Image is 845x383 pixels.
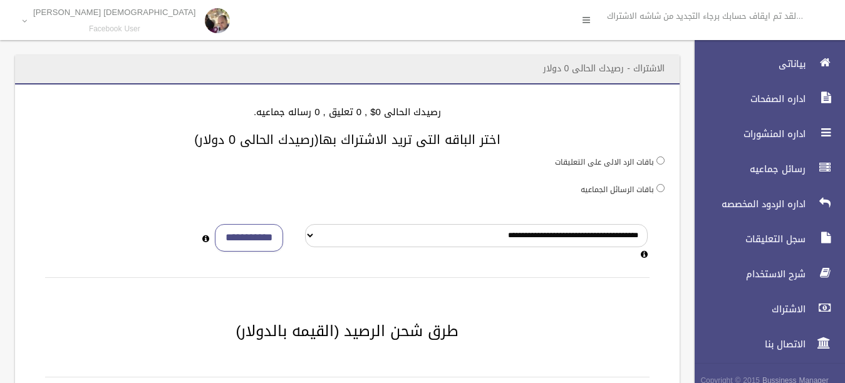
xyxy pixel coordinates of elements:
h4: رصيدك الحالى 0$ , 0 تعليق , 0 رساله جماعيه. [30,107,665,118]
a: الاتصال بنا [684,330,845,358]
h3: اختر الباقه التى تريد الاشتراك بها(رصيدك الحالى 0 دولار) [30,133,665,146]
a: اداره الصفحات [684,85,845,113]
a: اداره المنشورات [684,120,845,148]
a: اداره الردود المخصصه [684,190,845,218]
p: [DEMOGRAPHIC_DATA] [PERSON_NAME] [33,8,196,17]
span: اداره الردود المخصصه [684,198,809,210]
a: رسائل جماعيه [684,155,845,183]
span: الاشتراك [684,303,809,315]
span: رسائل جماعيه [684,163,809,175]
span: اداره الصفحات [684,93,809,105]
label: باقات الرد الالى على التعليقات [555,155,654,169]
a: بياناتى [684,50,845,78]
a: الاشتراك [684,295,845,323]
span: بياناتى [684,58,809,70]
h2: طرق شحن الرصيد (القيمه بالدولار) [30,323,665,339]
a: شرح الاستخدام [684,260,845,288]
span: شرح الاستخدام [684,268,809,280]
span: الاتصال بنا [684,338,809,350]
header: الاشتراك - رصيدك الحالى 0 دولار [528,56,680,81]
small: Facebook User [33,24,196,34]
a: سجل التعليقات [684,225,845,253]
span: اداره المنشورات [684,128,809,140]
span: سجل التعليقات [684,233,809,245]
label: باقات الرسائل الجماعيه [581,183,654,197]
